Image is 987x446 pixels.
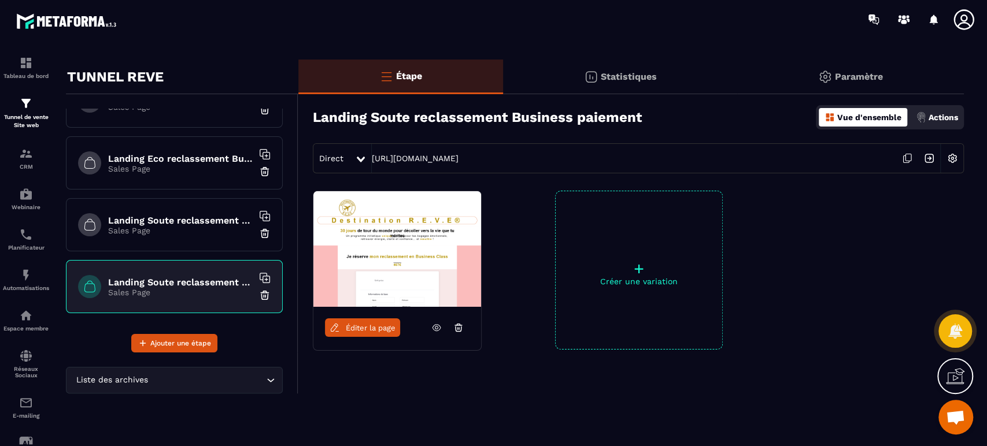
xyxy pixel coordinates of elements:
a: formationformationTableau de bord [3,47,49,88]
a: automationsautomationsAutomatisations [3,259,49,300]
img: formation [19,147,33,161]
img: automations [19,187,33,201]
img: arrow-next.bcc2205e.svg [918,147,940,169]
img: setting-gr.5f69749f.svg [818,70,832,84]
p: Tableau de bord [3,73,49,79]
p: Planificateur [3,244,49,251]
a: social-networksocial-networkRéseaux Sociaux [3,340,49,387]
div: Search for option [66,367,283,393]
img: setting-w.858f3a88.svg [941,147,963,169]
a: formationformationTunnel de vente Site web [3,88,49,138]
span: Direct [319,154,343,163]
a: schedulerschedulerPlanificateur [3,219,49,259]
p: Sales Page [108,164,253,173]
p: Sales Page [108,226,253,235]
p: Espace membre [3,325,49,332]
input: Search for option [150,374,264,386]
a: emailemailE-mailing [3,387,49,428]
span: Ajouter une étape [150,337,211,349]
p: Sales Page [108,288,253,297]
p: + [556,261,722,277]
p: Automatisations [3,285,49,291]
h6: Landing Eco reclassement Business paiement [108,153,253,164]
div: Ouvrir le chat [938,400,973,434]
img: trash [259,104,271,116]
h6: Landing Soute reclassement Eco paiement [108,215,253,226]
p: Étape [396,70,422,81]
img: image [313,191,481,307]
img: bars-o.4a397970.svg [379,69,393,83]
img: automations [19,309,33,322]
p: Statistiques [601,71,657,82]
img: trash [259,289,271,301]
img: logo [16,10,120,32]
img: formation [19,96,33,110]
a: [URL][DOMAIN_NAME] [372,154,459,163]
a: automationsautomationsWebinaire [3,179,49,219]
span: Liste des archives [73,374,150,386]
img: social-network [19,349,33,363]
p: E-mailing [3,412,49,419]
a: automationsautomationsEspace membre [3,300,49,340]
img: actions.d6e523a2.png [916,112,926,122]
h3: Landing Soute reclassement Business paiement [313,109,642,125]
img: dashboard-orange.40269519.svg [825,112,835,122]
a: Éditer la page [325,318,400,337]
span: Éditer la page [346,324,395,332]
img: email [19,396,33,410]
p: Paramètre [835,71,883,82]
p: Tunnel de vente Site web [3,113,49,129]
p: TUNNEL REVE [67,65,164,88]
p: CRM [3,163,49,170]
img: stats.20deebd0.svg [584,70,598,84]
img: automations [19,268,33,282]
p: Réseaux Sociaux [3,366,49,378]
a: formationformationCRM [3,138,49,179]
p: Actions [929,113,958,122]
p: Créer une variation [556,277,722,286]
h6: Landing Soute reclassement Business paiement [108,277,253,288]
p: Webinaire [3,204,49,210]
img: trash [259,166,271,177]
img: formation [19,56,33,70]
p: Vue d'ensemble [837,113,901,122]
img: trash [259,228,271,239]
img: scheduler [19,228,33,241]
button: Ajouter une étape [131,334,217,352]
p: Sales Page [108,102,253,112]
